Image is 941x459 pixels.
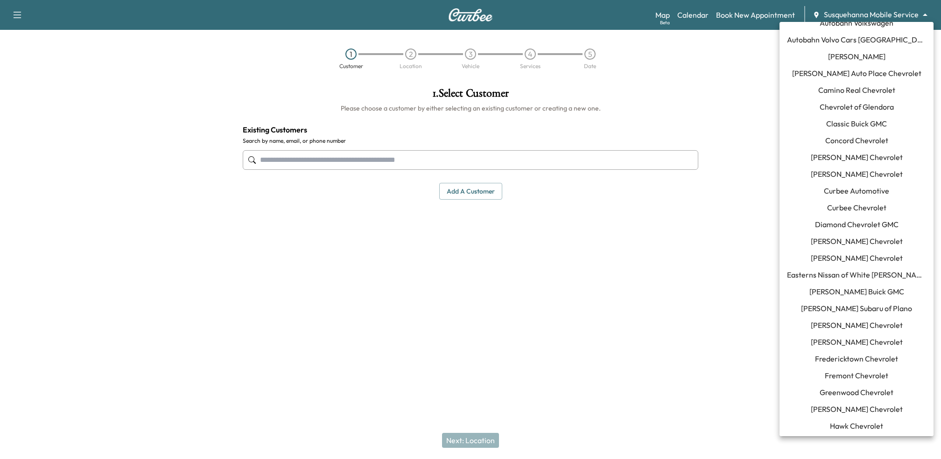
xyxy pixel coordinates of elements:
span: [PERSON_NAME] Chevrolet [811,403,903,415]
span: [PERSON_NAME] Buick GMC [809,286,904,297]
span: Concord Chevrolet [825,135,888,146]
span: Diamond Chevrolet GMC [815,219,899,230]
span: [PERSON_NAME] Chevrolet [811,252,903,264]
span: Chevrolet of Glendora [820,101,894,112]
span: Fredericktown Chevrolet [815,353,898,364]
span: [PERSON_NAME] Chevrolet [811,168,903,180]
span: Hawk Chevrolet [830,420,883,431]
span: Easterns Nissan of White [PERSON_NAME] [787,269,926,280]
span: [PERSON_NAME] [828,51,885,62]
span: Autobahn Volvo Cars [GEOGRAPHIC_DATA] [787,34,926,45]
span: Autobahn Volkswagen [820,17,893,28]
span: [PERSON_NAME] Auto Place Chevrolet [792,68,921,79]
span: [PERSON_NAME] Subaru of Plano [801,303,912,314]
span: Greenwood Chevrolet [820,387,893,398]
span: [PERSON_NAME] Chevrolet [811,152,903,163]
span: Camino Real Chevrolet [818,84,895,96]
span: [PERSON_NAME] Chevrolet [811,320,903,331]
span: Curbee Chevrolet [827,202,886,213]
span: [PERSON_NAME] Chevrolet [811,236,903,247]
span: [PERSON_NAME] Chevrolet [811,336,903,348]
span: Classic Buick GMC [826,118,887,129]
span: Curbee Automotive [824,185,889,196]
span: Fremont Chevrolet [825,370,888,381]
